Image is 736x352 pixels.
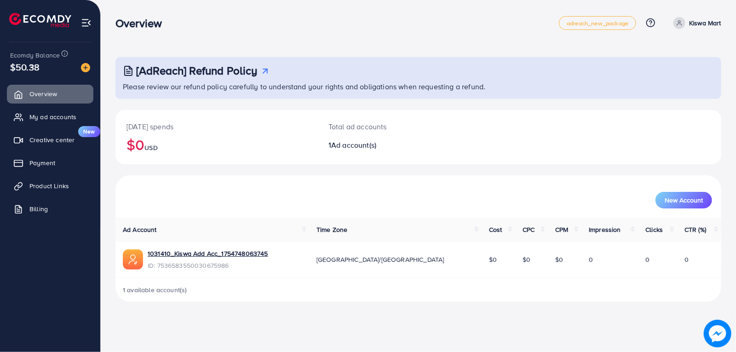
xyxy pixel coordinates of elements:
[7,154,93,172] a: Payment
[589,225,621,234] span: Impression
[684,255,689,264] span: 0
[489,225,502,234] span: Cost
[10,60,40,74] span: $50.38
[10,51,60,60] span: Ecomdy Balance
[123,249,143,270] img: ic-ads-acc.e4c84228.svg
[316,225,347,234] span: Time Zone
[689,17,721,29] p: Kiswa Mart
[29,204,48,214] span: Billing
[81,17,92,28] img: menu
[665,197,703,203] span: New Account
[29,135,75,144] span: Creative center
[567,20,628,26] span: adreach_new_package
[655,192,712,208] button: New Account
[684,225,706,234] span: CTR (%)
[7,85,93,103] a: Overview
[126,136,306,153] h2: $0
[29,158,55,167] span: Payment
[328,141,458,150] h2: 1
[78,126,100,137] span: New
[81,63,90,72] img: image
[523,255,530,264] span: $0
[328,121,458,132] p: Total ad accounts
[7,108,93,126] a: My ad accounts
[331,140,376,150] span: Ad account(s)
[7,200,93,218] a: Billing
[9,13,71,27] img: logo
[316,255,444,264] span: [GEOGRAPHIC_DATA]/[GEOGRAPHIC_DATA]
[123,81,716,92] p: Please review our refund policy carefully to understand your rights and obligations when requesti...
[645,225,663,234] span: Clicks
[29,112,76,121] span: My ad accounts
[489,255,497,264] span: $0
[123,285,187,294] span: 1 available account(s)
[589,255,593,264] span: 0
[645,255,650,264] span: 0
[126,121,306,132] p: [DATE] spends
[555,225,568,234] span: CPM
[29,181,69,190] span: Product Links
[115,17,169,30] h3: Overview
[7,177,93,195] a: Product Links
[670,17,721,29] a: Kiswa Mart
[136,64,258,77] h3: [AdReach] Refund Policy
[148,261,268,270] span: ID: 7536583550030675986
[555,255,563,264] span: $0
[148,249,268,258] a: 1031410_Kiswa Add Acc_1754748063745
[7,131,93,149] a: Creative centerNew
[705,321,731,347] img: image
[559,16,636,30] a: adreach_new_package
[29,89,57,98] span: Overview
[523,225,535,234] span: CPC
[144,143,157,152] span: USD
[123,225,157,234] span: Ad Account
